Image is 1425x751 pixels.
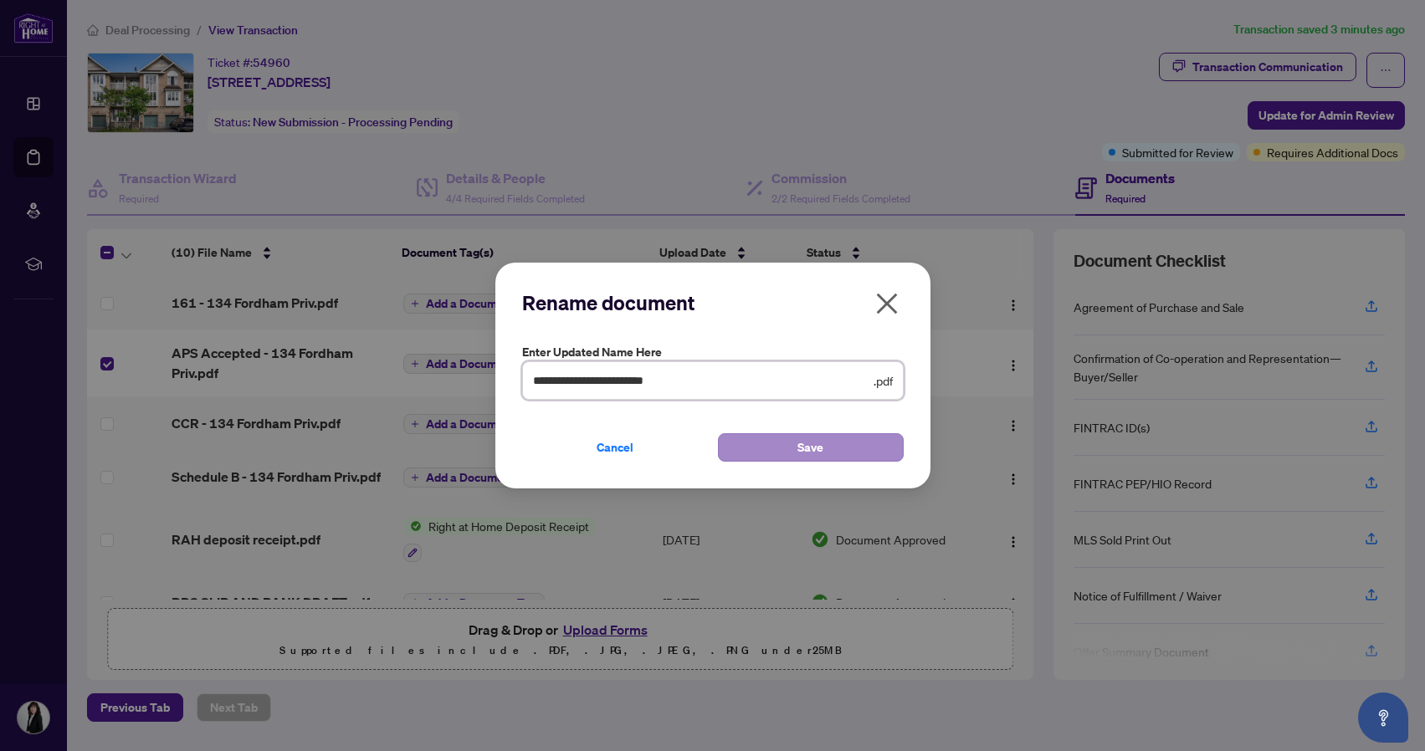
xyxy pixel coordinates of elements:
h2: Rename document [522,289,904,316]
button: Save [718,433,904,462]
span: Cancel [597,434,633,461]
button: Cancel [522,433,708,462]
span: close [874,290,900,317]
span: .pdf [874,371,893,390]
button: Open asap [1358,692,1408,743]
span: Save [797,434,823,461]
label: Enter updated name here [522,343,904,361]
